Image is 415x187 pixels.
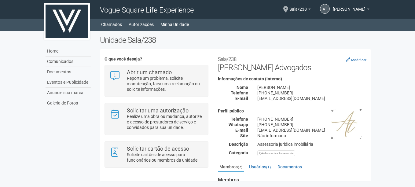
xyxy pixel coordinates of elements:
[229,150,248,155] strong: Categoria
[331,109,362,139] img: business.png
[46,67,91,77] a: Documentos
[320,4,330,14] a: AT
[235,128,248,133] strong: E-mail
[238,165,242,169] small: (7)
[235,96,248,101] strong: E-mail
[105,57,208,61] h4: O que você deseja?
[218,162,244,172] a: Membros(7)
[218,109,366,113] h4: Perfil público
[231,117,248,122] strong: Telefone
[253,122,371,127] div: [PHONE_NUMBER]
[333,8,369,13] a: [PERSON_NAME]
[127,75,204,92] p: Reporte um problema, solicite manutenção, faça uma reclamação ou solicite informações.
[237,85,248,90] strong: Nome
[218,56,237,62] small: Sala/238
[257,150,295,156] div: Advocacia e Assessoria
[240,133,248,138] strong: Site
[100,6,194,14] span: Vogue Square Life Experience
[127,152,204,163] p: Solicite cartões de acesso para funcionários ou membros da unidade.
[351,58,366,62] small: Modificar
[127,114,204,130] p: Realize uma obra ou mudança, autorize o acesso de prestadores de serviço e convidados para sua un...
[44,3,90,40] img: logo.jpg
[46,77,91,88] a: Eventos e Publicidade
[127,145,189,152] strong: Solicitar cartão de acesso
[101,20,122,29] a: Chamados
[109,146,203,163] a: Solicitar cartão de acesso Solicite cartões de acesso para funcionários ou membros da unidade.
[100,35,371,45] h2: Unidade Sala/238
[266,165,271,169] small: (1)
[229,122,248,127] strong: Whatsapp
[46,57,91,67] a: Comunicados
[253,141,371,147] div: Assessoria jurídica imobiliária
[229,142,248,147] strong: Descrição
[253,90,371,96] div: [PHONE_NUMBER]
[253,127,371,133] div: [EMAIL_ADDRESS][DOMAIN_NAME]
[253,116,371,122] div: [PHONE_NUMBER]
[333,1,365,12] span: Anelisa Teixeira
[46,46,91,57] a: Home
[253,96,371,101] div: [EMAIL_ADDRESS][DOMAIN_NAME]
[289,1,307,12] span: Sala/238
[129,20,154,29] a: Autorizações
[248,162,272,171] a: Usuários(1)
[109,108,203,130] a: Solicitar uma autorização Realize uma obra ou mudança, autorize o acesso de prestadores de serviç...
[231,90,248,95] strong: Telefone
[127,107,189,114] strong: Solicitar uma autorização
[46,88,91,98] a: Anuncie sua marca
[346,57,366,62] a: Modificar
[289,8,311,13] a: Sala/238
[109,70,203,92] a: Abrir um chamado Reporte um problema, solicite manutenção, faça uma reclamação ou solicite inform...
[46,98,91,108] a: Galeria de Fotos
[160,20,189,29] a: Minha Unidade
[253,133,371,138] div: Não informado
[218,177,366,183] strong: Membros
[218,77,366,81] h4: Informações de contato (interno)
[253,85,371,90] div: [PERSON_NAME]
[276,162,303,171] a: Documentos
[218,54,366,72] h2: [PERSON_NAME] Advogados
[127,69,172,75] strong: Abrir um chamado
